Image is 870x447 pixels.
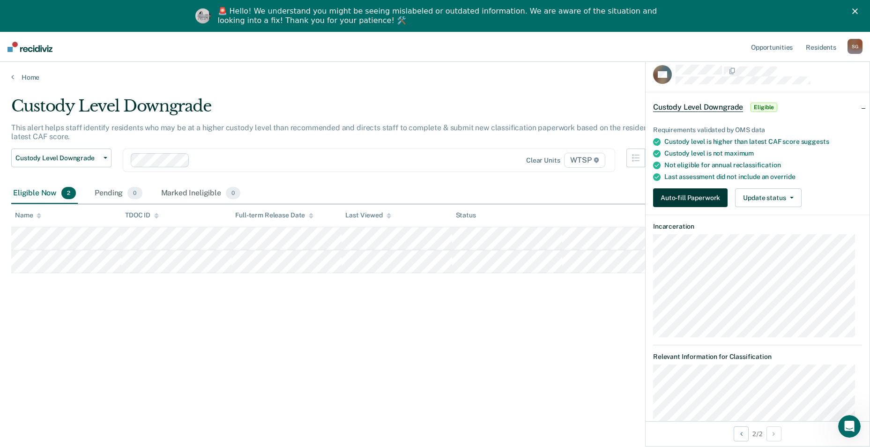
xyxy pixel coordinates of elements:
span: Custody Level Downgrade [653,103,743,112]
span: Custody Level Downgrade [15,154,100,162]
div: Pending [93,183,144,204]
div: Name [15,211,41,219]
dt: Relevant Information for Classification [653,353,862,361]
img: Recidiviz [7,42,52,52]
div: Last assessment did not include an [664,173,862,181]
div: S G [848,39,863,54]
div: Clear units [526,156,560,164]
span: override [770,173,796,180]
span: 0 [226,187,240,199]
div: Custody level is higher than latest CAF score [664,138,862,146]
div: Marked Ineligible [159,183,243,204]
span: maximum [724,149,754,157]
dt: Incarceration [653,223,862,231]
button: Next Opportunity [766,426,781,441]
div: Not eligible for annual [664,161,862,169]
div: 🚨 Hello! We understand you might be seeing mislabeled or outdated information. We are aware of th... [218,7,660,25]
div: Requirements validated by OMS data [653,126,862,134]
span: 0 [127,187,142,199]
span: suggests [801,138,829,145]
div: Close [852,8,862,14]
span: Eligible [751,103,777,112]
a: Opportunities [749,32,795,62]
p: This alert helps staff identify residents who may be at a higher custody level than recommended a... [11,123,655,141]
div: 2 / 2 [646,421,870,446]
div: Status [456,211,476,219]
span: reclassification [733,161,781,169]
button: Update status [735,188,801,207]
a: Home [11,73,859,82]
span: WTSP [564,153,605,168]
a: Residents [804,32,838,62]
div: Custody level is not [664,149,862,157]
div: Eligible Now [11,183,78,204]
a: Auto-fill Paperwork [653,188,731,207]
img: Profile image for Kim [195,8,210,23]
div: TDOC ID [125,211,159,219]
div: Full-term Release Date [235,211,313,219]
iframe: Intercom live chat [838,415,861,438]
span: 2 [61,187,76,199]
div: Last Viewed [345,211,391,219]
button: Previous Opportunity [734,426,749,441]
div: Custody Level Downgrade [11,97,664,123]
button: Auto-fill Paperwork [653,188,728,207]
div: Custody Level DowngradeEligible [646,92,870,122]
